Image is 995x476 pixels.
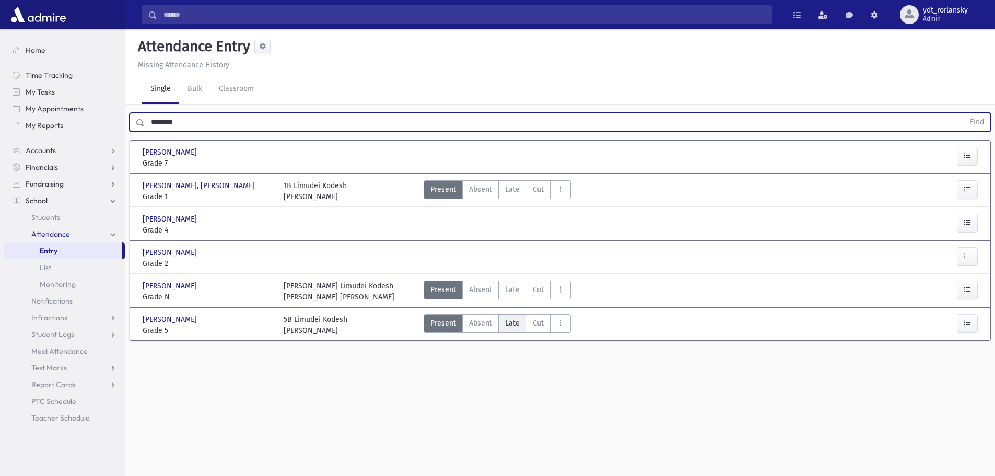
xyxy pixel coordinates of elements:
[430,184,456,195] span: Present
[4,117,125,134] a: My Reports
[143,147,199,158] span: [PERSON_NAME]
[424,281,571,303] div: AttTypes
[26,45,45,55] span: Home
[4,100,125,117] a: My Appointments
[31,330,74,339] span: Student Logs
[26,146,56,155] span: Accounts
[469,284,492,295] span: Absent
[4,142,125,159] a: Accounts
[40,246,57,256] span: Entry
[505,284,520,295] span: Late
[31,346,88,356] span: Meal Attendance
[4,259,125,276] a: List
[31,296,73,306] span: Notifications
[469,318,492,329] span: Absent
[4,309,125,326] a: Infractions
[157,5,771,24] input: Search
[424,314,571,336] div: AttTypes
[26,196,48,205] span: School
[4,376,125,393] a: Report Cards
[40,263,51,272] span: List
[4,293,125,309] a: Notifications
[143,292,273,303] span: Grade N
[31,363,67,373] span: Test Marks
[4,343,125,359] a: Meal Attendance
[4,276,125,293] a: Monitoring
[469,184,492,195] span: Absent
[4,326,125,343] a: Student Logs
[505,318,520,329] span: Late
[143,214,199,225] span: [PERSON_NAME]
[31,313,67,322] span: Infractions
[143,225,273,236] span: Grade 4
[424,180,571,202] div: AttTypes
[923,6,968,15] span: ydt_rorlansky
[142,75,179,104] a: Single
[533,284,544,295] span: Cut
[964,113,990,131] button: Find
[4,159,125,176] a: Financials
[4,42,125,59] a: Home
[4,410,125,426] a: Teacher Schedule
[31,397,76,406] span: PTC Schedule
[143,191,273,202] span: Grade 1
[505,184,520,195] span: Late
[143,180,257,191] span: [PERSON_NAME], [PERSON_NAME]
[26,179,64,189] span: Fundraising
[134,38,250,55] h5: Attendance Entry
[26,87,55,97] span: My Tasks
[143,281,199,292] span: [PERSON_NAME]
[4,209,125,226] a: Students
[923,15,968,23] span: Admin
[4,359,125,376] a: Test Marks
[284,281,394,303] div: [PERSON_NAME] Limudei Kodesh [PERSON_NAME] [PERSON_NAME]
[26,162,58,172] span: Financials
[26,71,73,80] span: Time Tracking
[134,61,229,69] a: Missing Attendance History
[40,280,76,289] span: Monitoring
[31,229,70,239] span: Attendance
[4,192,125,209] a: School
[4,84,125,100] a: My Tasks
[430,284,456,295] span: Present
[138,61,229,69] u: Missing Attendance History
[143,314,199,325] span: [PERSON_NAME]
[143,158,273,169] span: Grade 7
[4,242,122,259] a: Entry
[4,67,125,84] a: Time Tracking
[284,180,347,202] div: 1B Limudei Kodesh [PERSON_NAME]
[179,75,210,104] a: Bulk
[210,75,262,104] a: Classroom
[31,213,60,222] span: Students
[143,247,199,258] span: [PERSON_NAME]
[143,258,273,269] span: Grade 2
[26,104,84,113] span: My Appointments
[284,314,347,336] div: 5B Limudei Kodesh [PERSON_NAME]
[143,325,273,336] span: Grade 5
[31,380,76,389] span: Report Cards
[31,413,90,423] span: Teacher Schedule
[533,318,544,329] span: Cut
[8,4,68,25] img: AdmirePro
[430,318,456,329] span: Present
[4,226,125,242] a: Attendance
[533,184,544,195] span: Cut
[26,121,63,130] span: My Reports
[4,393,125,410] a: PTC Schedule
[4,176,125,192] a: Fundraising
